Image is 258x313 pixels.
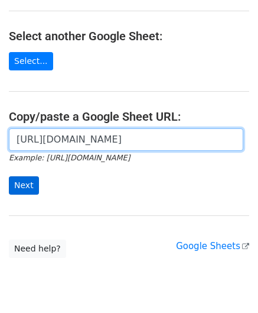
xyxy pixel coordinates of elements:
a: Google Sheets [176,241,249,251]
h4: Copy/paste a Google Sheet URL: [9,109,249,124]
input: Next [9,176,39,195]
small: Example: [URL][DOMAIN_NAME] [9,153,130,162]
input: Paste your Google Sheet URL here [9,128,243,151]
a: Select... [9,52,53,70]
iframe: Chat Widget [199,256,258,313]
h4: Select another Google Sheet: [9,29,249,43]
a: Need help? [9,240,66,258]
